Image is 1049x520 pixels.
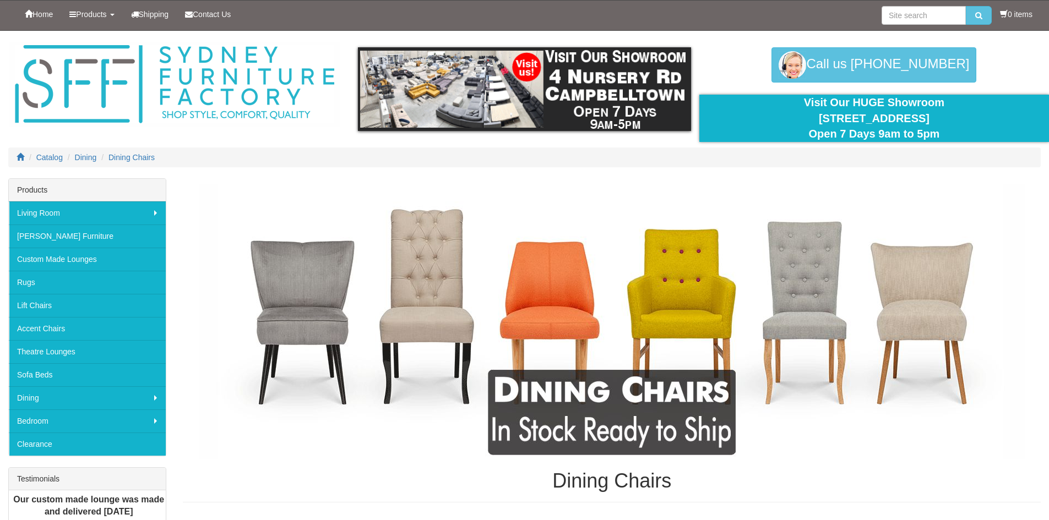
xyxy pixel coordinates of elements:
[9,179,166,201] div: Products
[123,1,177,28] a: Shipping
[193,10,231,19] span: Contact Us
[9,271,166,294] a: Rugs
[108,153,155,162] a: Dining Chairs
[9,468,166,490] div: Testimonials
[9,225,166,248] a: [PERSON_NAME] Furniture
[17,1,61,28] a: Home
[9,42,340,127] img: Sydney Furniture Factory
[882,6,966,25] input: Site search
[32,10,53,19] span: Home
[9,386,166,409] a: Dining
[76,10,106,19] span: Products
[75,153,97,162] a: Dining
[36,153,63,162] a: Catalog
[183,470,1041,492] h1: Dining Chairs
[177,1,239,28] a: Contact Us
[199,184,1025,459] img: Dining Chairs
[61,1,122,28] a: Products
[9,201,166,225] a: Living Room
[13,495,164,517] b: Our custom made lounge was made and delivered [DATE]
[358,47,691,131] img: showroom.gif
[1000,9,1032,20] li: 0 items
[9,363,166,386] a: Sofa Beds
[708,95,1041,142] div: Visit Our HUGE Showroom [STREET_ADDRESS] Open 7 Days 9am to 5pm
[9,340,166,363] a: Theatre Lounges
[9,433,166,456] a: Clearance
[9,317,166,340] a: Accent Chairs
[9,248,166,271] a: Custom Made Lounges
[139,10,169,19] span: Shipping
[9,409,166,433] a: Bedroom
[9,294,166,317] a: Lift Chairs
